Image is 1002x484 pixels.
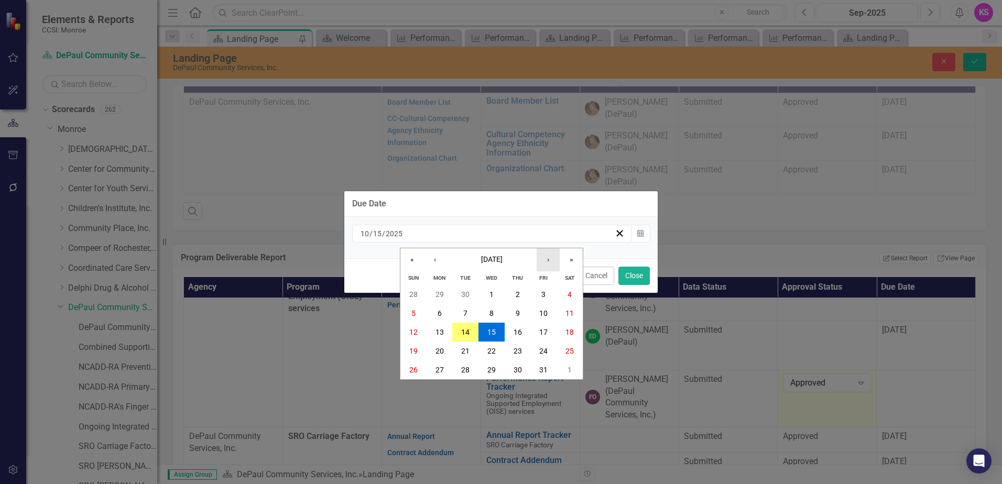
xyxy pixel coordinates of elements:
[565,274,575,281] abbr: Saturday
[400,304,427,323] button: October 5, 2025
[505,323,531,342] button: October 16, 2025
[487,328,496,336] abbr: October 15, 2025
[452,285,478,304] button: September 30, 2025
[531,323,557,342] button: October 17, 2025
[565,347,574,355] abbr: October 25, 2025
[400,360,427,379] button: October 26, 2025
[438,309,442,317] abbr: October 6, 2025
[505,285,531,304] button: October 2, 2025
[433,274,445,281] abbr: Monday
[400,248,423,271] button: «
[516,290,520,299] abbr: October 2, 2025
[516,309,520,317] abbr: October 9, 2025
[452,323,478,342] button: October 14, 2025
[531,304,557,323] button: October 10, 2025
[427,285,453,304] button: September 29, 2025
[478,304,505,323] button: October 8, 2025
[369,229,373,238] span: /
[557,342,583,360] button: October 25, 2025
[400,342,427,360] button: October 19, 2025
[452,342,478,360] button: October 21, 2025
[514,347,522,355] abbr: October 23, 2025
[505,360,531,379] button: October 30, 2025
[400,285,427,304] button: September 28, 2025
[514,328,522,336] abbr: October 16, 2025
[514,366,522,374] abbr: October 30, 2025
[539,309,548,317] abbr: October 10, 2025
[541,290,546,299] abbr: October 3, 2025
[427,360,453,379] button: October 27, 2025
[452,360,478,379] button: October 28, 2025
[463,309,467,317] abbr: October 7, 2025
[427,342,453,360] button: October 20, 2025
[427,323,453,342] button: October 13, 2025
[435,366,444,374] abbr: October 27, 2025
[531,360,557,379] button: October 31, 2025
[478,285,505,304] button: October 1, 2025
[565,328,574,336] abbr: October 18, 2025
[382,229,385,238] span: /
[435,328,444,336] abbr: October 13, 2025
[539,366,548,374] abbr: October 31, 2025
[512,274,523,281] abbr: Thursday
[966,448,992,474] div: Open Intercom Messenger
[486,274,497,281] abbr: Wednesday
[579,267,614,285] button: Cancel
[461,290,470,299] abbr: September 30, 2025
[557,323,583,342] button: October 18, 2025
[489,290,494,299] abbr: October 1, 2025
[435,290,444,299] abbr: September 29, 2025
[460,274,471,281] abbr: Tuesday
[409,347,418,355] abbr: October 19, 2025
[461,328,470,336] abbr: October 14, 2025
[489,309,494,317] abbr: October 8, 2025
[487,347,496,355] abbr: October 22, 2025
[409,290,418,299] abbr: September 28, 2025
[531,285,557,304] button: October 3, 2025
[411,309,416,317] abbr: October 5, 2025
[539,274,548,281] abbr: Friday
[435,347,444,355] abbr: October 20, 2025
[557,285,583,304] button: October 4, 2025
[565,309,574,317] abbr: October 11, 2025
[618,267,650,285] button: Close
[452,304,478,323] button: October 7, 2025
[427,304,453,323] button: October 6, 2025
[487,366,496,374] abbr: October 29, 2025
[409,328,418,336] abbr: October 12, 2025
[385,228,403,239] input: yyyy
[481,255,503,263] span: [DATE]
[352,199,386,208] div: Due Date
[446,248,537,271] button: [DATE]
[531,342,557,360] button: October 24, 2025
[568,290,572,299] abbr: October 4, 2025
[360,228,369,239] input: mm
[373,228,382,239] input: dd
[557,360,583,379] button: November 1, 2025
[478,342,505,360] button: October 22, 2025
[557,304,583,323] button: October 11, 2025
[539,347,548,355] abbr: October 24, 2025
[560,248,583,271] button: »
[478,323,505,342] button: October 15, 2025
[568,366,572,374] abbr: November 1, 2025
[539,328,548,336] abbr: October 17, 2025
[505,342,531,360] button: October 23, 2025
[423,248,446,271] button: ‹
[461,347,470,355] abbr: October 21, 2025
[400,323,427,342] button: October 12, 2025
[505,304,531,323] button: October 9, 2025
[409,366,418,374] abbr: October 26, 2025
[461,366,470,374] abbr: October 28, 2025
[478,360,505,379] button: October 29, 2025
[408,274,419,281] abbr: Sunday
[537,248,560,271] button: ›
